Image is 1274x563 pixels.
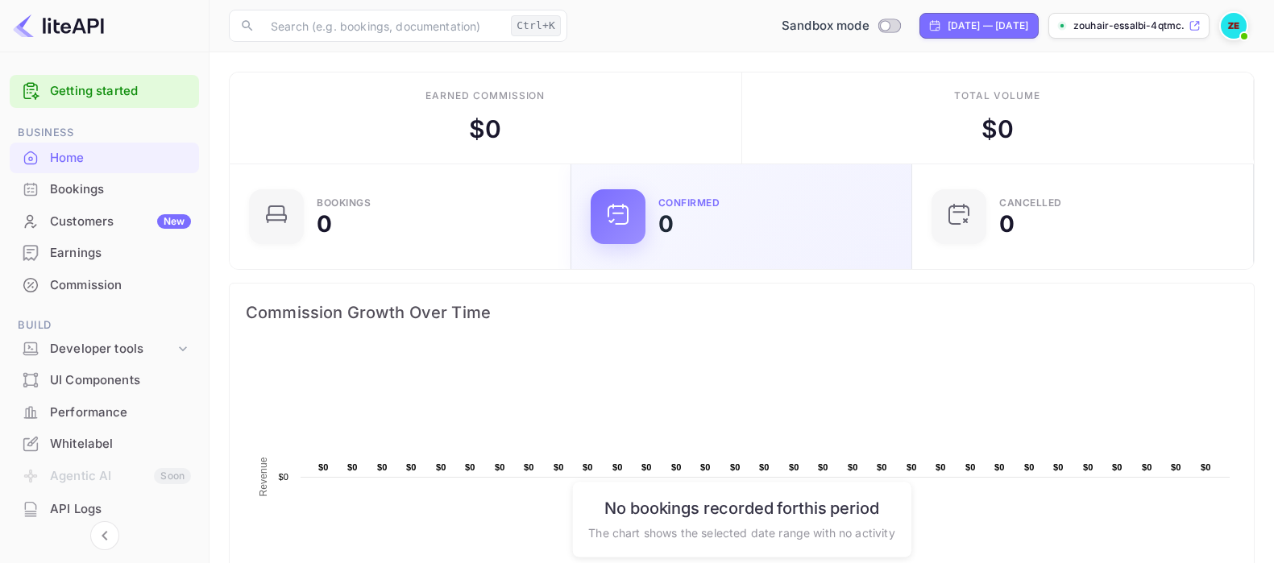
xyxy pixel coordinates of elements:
text: $0 [1024,462,1035,472]
text: $0 [278,472,288,482]
div: [DATE] — [DATE] [948,19,1028,33]
text: $0 [877,462,887,472]
div: Bookings [50,180,191,199]
div: API Logs [10,494,199,525]
a: Bookings [10,174,199,204]
div: Getting started [10,75,199,108]
text: $0 [612,462,623,472]
text: $0 [730,462,741,472]
text: $0 [406,462,417,472]
img: Zouhair Essalbi [1221,13,1247,39]
div: Bookings [317,198,371,208]
text: $0 [907,462,917,472]
span: Business [10,124,199,142]
a: Earnings [10,238,199,267]
text: $0 [1083,462,1093,472]
text: $0 [1142,462,1152,472]
h6: No bookings recorded for this period [588,498,894,517]
div: Bookings [10,174,199,205]
text: $0 [1112,462,1123,472]
div: Whitelabel [50,435,191,453]
text: $0 [377,462,388,472]
div: Performance [50,404,191,422]
a: UI Components [10,365,199,395]
span: Commission Growth Over Time [246,300,1238,325]
div: UI Components [10,365,199,396]
div: Confirmed [658,198,720,208]
div: 0 [658,213,674,235]
div: 0 [999,213,1015,235]
text: $0 [848,462,858,472]
text: $0 [759,462,770,472]
img: LiteAPI logo [13,13,104,39]
div: Home [10,143,199,174]
text: $0 [347,462,358,472]
div: $ 0 [469,111,501,147]
div: Performance [10,397,199,428]
div: CANCELLED [999,198,1062,208]
div: Earned commission [425,89,545,103]
text: $0 [671,462,682,472]
text: $0 [465,462,475,472]
text: $0 [583,462,593,472]
text: $0 [1171,462,1181,472]
div: $ 0 [981,111,1014,147]
button: Collapse navigation [90,521,119,550]
a: CustomersNew [10,206,199,236]
a: Home [10,143,199,172]
div: Developer tools [10,335,199,363]
a: Whitelabel [10,428,199,458]
text: $0 [495,462,505,472]
text: $0 [789,462,799,472]
text: $0 [436,462,446,472]
a: Getting started [50,82,191,101]
div: Whitelabel [10,428,199,460]
div: 0 [317,213,332,235]
a: API Logs [10,494,199,524]
text: $0 [641,462,652,472]
text: $0 [994,462,1005,472]
div: Earnings [10,238,199,269]
text: $0 [524,462,534,472]
div: CustomersNew [10,206,199,238]
div: Switch to Production mode [775,17,907,35]
div: Commission [10,270,199,301]
a: Commission [10,270,199,300]
text: $0 [1201,462,1211,472]
div: Total volume [954,89,1040,103]
text: $0 [1053,462,1064,472]
p: The chart shows the selected date range with no activity [588,524,894,540]
div: Earnings [50,244,191,263]
div: Commission [50,276,191,295]
div: New [157,214,191,229]
span: Sandbox mode [782,17,869,35]
div: Developer tools [50,340,175,358]
div: API Logs [50,500,191,519]
div: Ctrl+K [511,15,561,36]
text: $0 [554,462,564,472]
text: Revenue [258,457,269,496]
div: UI Components [50,371,191,390]
div: Click to change the date range period [919,13,1039,39]
text: $0 [936,462,946,472]
a: Performance [10,397,199,427]
p: zouhair-essalbi-4qtmc.... [1073,19,1185,33]
div: Customers [50,213,191,231]
text: $0 [818,462,828,472]
span: Build [10,317,199,334]
span: Security [10,541,199,559]
input: Search (e.g. bookings, documentation) [261,10,504,42]
text: $0 [965,462,976,472]
text: $0 [700,462,711,472]
div: Home [50,149,191,168]
text: $0 [318,462,329,472]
